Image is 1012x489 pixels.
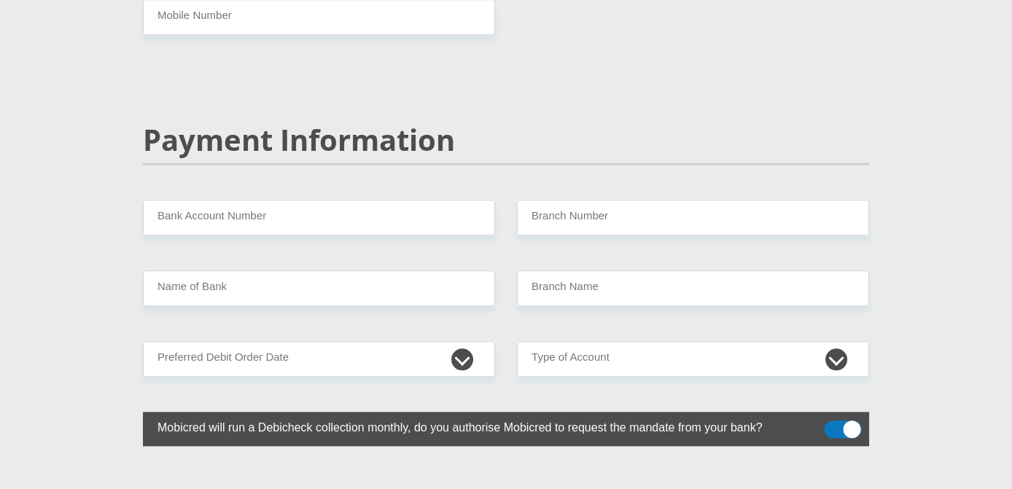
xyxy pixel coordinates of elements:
[517,200,869,235] input: Branch Number
[143,412,796,440] label: Mobicred will run a Debicheck collection monthly, do you authorise Mobicred to request the mandat...
[517,270,869,306] input: Branch Name
[143,270,495,306] input: Name of Bank
[143,200,495,235] input: Bank Account Number
[143,122,869,157] h2: Payment Information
